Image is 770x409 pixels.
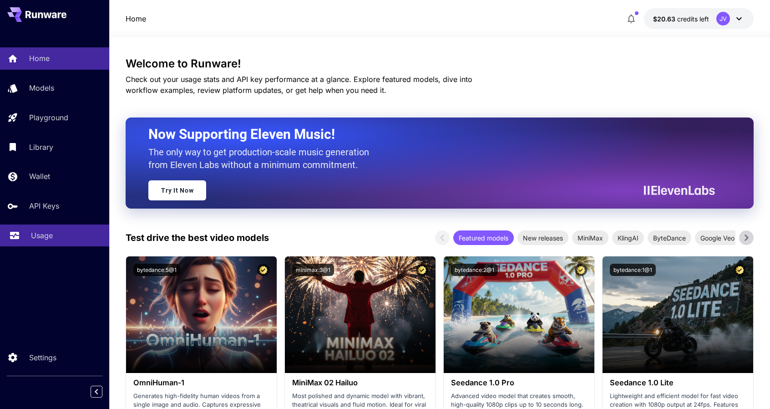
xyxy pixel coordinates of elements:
[126,75,472,95] span: Check out your usage stats and API key performance at a glance. Explore featured models, dive int...
[444,256,594,373] img: alt
[126,13,146,24] a: Home
[31,230,53,241] p: Usage
[29,171,50,182] p: Wallet
[612,233,644,243] span: KlingAI
[653,14,709,24] div: $20.6334
[572,230,608,245] div: MiniMax
[724,365,770,409] iframe: Chat Widget
[453,230,514,245] div: Featured models
[517,233,568,243] span: New releases
[517,230,568,245] div: New releases
[126,57,753,70] h3: Welcome to Runware!
[292,378,428,387] h3: MiniMax 02 Hailuo
[29,200,59,211] p: API Keys
[575,264,587,276] button: Certified Model – Vetted for best performance and includes a commercial license.
[29,142,53,153] p: Library
[148,180,206,200] a: Try It Now
[648,233,691,243] span: ByteDance
[695,230,740,245] div: Google Veo
[451,264,498,276] button: bytedance:2@1
[91,386,102,398] button: Collapse sidebar
[677,15,709,23] span: credits left
[29,53,50,64] p: Home
[126,231,269,245] p: Test drive the best video models
[148,146,376,171] p: The only way to get production-scale music generation from Eleven Labs without a minimum commitment.
[653,15,677,23] span: $20.63
[29,352,56,363] p: Settings
[612,230,644,245] div: KlingAI
[695,233,740,243] span: Google Veo
[133,264,180,276] button: bytedance:5@1
[451,378,587,387] h3: Seedance 1.0 Pro
[29,82,54,93] p: Models
[603,256,753,373] img: alt
[716,12,730,26] div: JV
[126,13,146,24] nav: breadcrumb
[257,264,269,276] button: Certified Model – Vetted for best performance and includes a commercial license.
[416,264,428,276] button: Certified Model – Vetted for best performance and includes a commercial license.
[572,233,608,243] span: MiniMax
[29,112,68,123] p: Playground
[133,378,269,387] h3: OmniHuman‑1
[97,383,109,400] div: Collapse sidebar
[453,233,514,243] span: Featured models
[148,126,708,143] h2: Now Supporting Eleven Music!
[734,264,746,276] button: Certified Model – Vetted for best performance and includes a commercial license.
[610,264,656,276] button: bytedance:1@1
[610,378,746,387] h3: Seedance 1.0 Lite
[644,8,754,29] button: $20.6334JV
[292,264,334,276] button: minimax:3@1
[126,256,277,373] img: alt
[285,256,436,373] img: alt
[648,230,691,245] div: ByteDance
